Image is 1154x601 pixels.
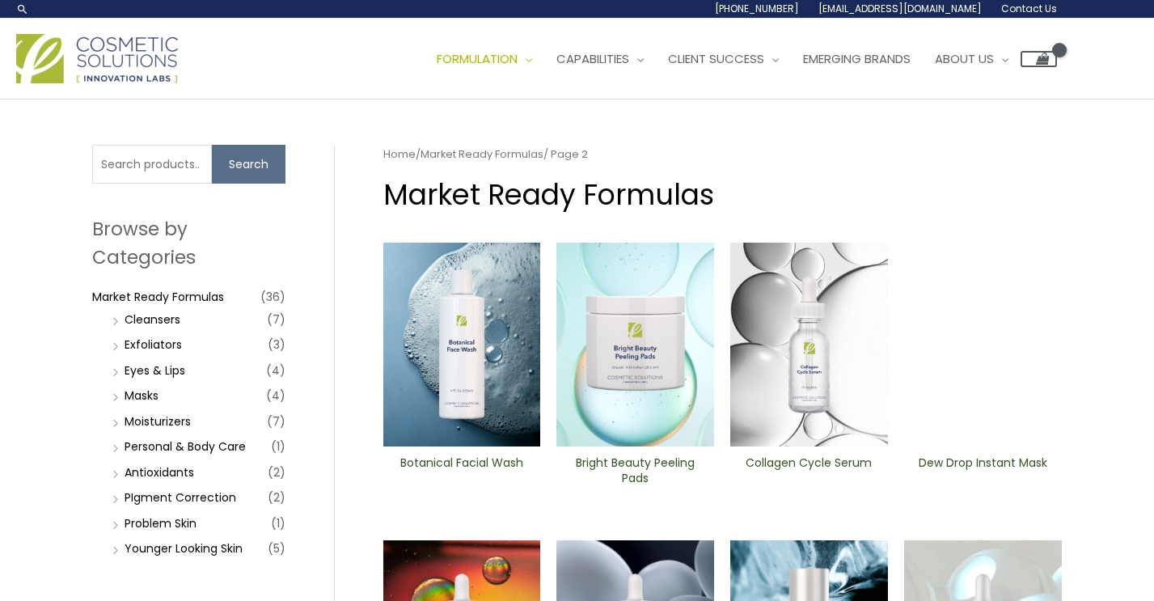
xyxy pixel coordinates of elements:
[268,486,285,509] span: (2)
[125,464,194,480] a: Antioxidants
[918,455,1048,486] h2: Dew Drop Instant Mask
[383,243,541,447] img: Botanical Facial Wash
[396,455,526,486] h2: Botanical Facial Wash
[935,50,994,67] span: About Us
[918,455,1048,492] a: Dew Drop Instant Mask
[570,455,700,492] a: Bright Beauty Peeling Pads
[212,145,285,184] button: Search
[556,243,714,447] img: Bright Beauty Peeling Pads
[266,384,285,407] span: (4)
[125,362,185,379] a: Eyes & Lips
[266,359,285,382] span: (4)
[260,286,285,308] span: (36)
[125,311,180,328] a: Cleansers
[16,34,178,83] img: Cosmetic Solutions Logo
[125,540,243,557] a: Younger Looking Skin
[715,2,799,15] span: [PHONE_NUMBER]
[92,289,224,305] a: Market Ready Formulas
[125,413,191,430] a: Moisturizers
[268,333,285,356] span: (3)
[744,455,874,486] h2: Collagen Cycle Serum
[267,410,285,433] span: (7)
[92,215,285,270] h2: Browse by Categories
[125,515,197,531] a: Problem Skin
[125,489,236,506] a: PIgment Correction
[744,455,874,492] a: Collagen Cycle Serum
[1021,51,1057,67] a: View Shopping Cart, empty
[803,50,911,67] span: Emerging Brands
[818,2,982,15] span: [EMAIL_ADDRESS][DOMAIN_NAME]
[544,35,656,83] a: Capabilities
[268,461,285,484] span: (2)
[125,438,246,455] a: Personal & Body Care
[271,435,285,458] span: (1)
[125,336,182,353] a: Exfoliators
[570,455,700,486] h2: Bright Beauty Peeling Pads
[16,2,29,15] a: Search icon link
[383,175,1062,214] h1: Market Ready Formulas
[92,145,212,184] input: Search products…
[730,243,888,447] img: Collagen Cycle Serum
[383,146,416,162] a: Home
[668,50,764,67] span: Client Success
[904,243,1062,447] img: Dew Drop Instant Mask
[656,35,791,83] a: Client Success
[556,50,629,67] span: Capabilities
[412,35,1057,83] nav: Site Navigation
[268,537,285,560] span: (5)
[1001,2,1057,15] span: Contact Us
[271,512,285,535] span: (1)
[421,146,543,162] a: Market Ready Formulas
[791,35,923,83] a: Emerging Brands
[125,387,159,404] a: Masks
[425,35,544,83] a: Formulation
[396,455,526,492] a: Botanical Facial Wash
[267,308,285,331] span: (7)
[383,145,1062,164] nav: Breadcrumb
[437,50,518,67] span: Formulation
[923,35,1021,83] a: About Us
